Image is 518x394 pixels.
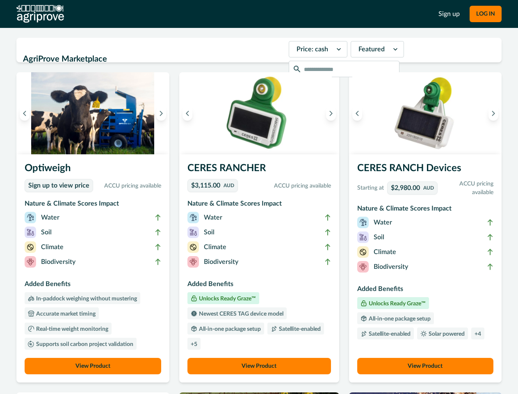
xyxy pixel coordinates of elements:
button: Next image [326,106,336,121]
p: AUD [423,186,434,190]
img: A single CERES RANCHER device [179,72,339,154]
p: Biodiversity [374,262,408,272]
button: Previous image [352,106,362,121]
p: Water [204,213,222,222]
h3: Added Benefits [357,284,494,297]
h3: CERES RANCH Devices [357,161,494,179]
img: A single CERES RANCH device [349,72,502,154]
p: Satellite-enabled [277,326,321,332]
p: ACCU pricing available [96,182,161,190]
p: Climate [374,247,396,257]
p: + 5 [191,341,197,347]
h2: AgriProve Marketplace [23,51,284,67]
p: Unlocks Ready Graze™ [197,296,256,302]
button: Next image [156,106,166,121]
p: Sign up to view price [28,182,89,190]
p: Soil [41,227,52,237]
p: All-in-one package setup [367,316,431,322]
p: Biodiversity [41,257,75,267]
p: Starting at [357,184,384,192]
p: ACCU pricing available [441,180,494,197]
h3: Nature & Climate Scores Impact [187,199,331,212]
p: Real-time weight monitoring [34,326,108,332]
p: Accurate market timing [34,311,96,317]
p: Unlocks Ready Graze™ [367,301,426,307]
h3: Nature & Climate Scores Impact [357,204,494,217]
button: View Product [187,358,331,374]
a: Sign up to view price [25,179,93,192]
button: Next image [488,106,498,121]
h3: Optiweigh [25,161,161,179]
p: $3,115.00 [191,182,220,189]
p: Solar powered [427,331,465,337]
p: In-paddock weighing without mustering [34,296,137,302]
button: View Product [25,358,161,374]
p: Water [374,218,392,227]
button: Previous image [20,106,30,121]
p: Climate [41,242,64,252]
p: $2,980.00 [391,185,420,191]
p: + 4 [475,331,481,337]
img: AgriProve logo [16,5,64,23]
a: Sign up [438,9,460,19]
p: Water [41,213,59,222]
p: Supports soil carbon project validation [34,341,133,347]
p: Climate [204,242,226,252]
h3: Added Benefits [25,279,161,292]
p: ACCU pricing available [241,182,331,190]
button: View Product [357,358,494,374]
p: Soil [374,232,384,242]
h3: CERES RANCHER [187,161,331,179]
h3: Nature & Climate Scores Impact [25,199,161,212]
p: Satellite-enabled [367,331,411,337]
button: Previous image [183,106,192,121]
p: Newest CERES TAG device model [197,311,283,317]
button: LOG IN [470,6,502,22]
p: Soil [204,227,215,237]
p: All-in-one package setup [197,326,261,332]
p: Biodiversity [204,257,238,267]
img: A screenshot of the Ready Graze application showing a 3D map of animal positions [16,72,169,154]
p: AUD [224,183,234,188]
h3: Added Benefits [187,279,331,292]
